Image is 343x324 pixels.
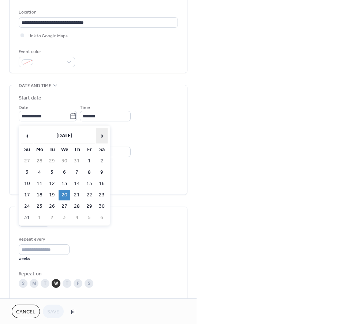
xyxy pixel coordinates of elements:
[83,156,95,166] td: 1
[71,190,83,200] td: 21
[19,279,27,288] div: S
[46,178,58,189] td: 12
[19,297,176,304] div: Ends
[59,178,70,189] td: 13
[19,48,74,56] div: Event color
[59,144,70,155] th: We
[21,178,33,189] td: 10
[71,201,83,212] td: 28
[46,144,58,155] th: Tu
[96,144,108,155] th: Sa
[19,236,68,243] div: Repeat every
[34,212,45,223] td: 1
[85,279,93,288] div: S
[27,32,68,40] span: Link to Google Maps
[63,279,71,288] div: T
[96,128,107,143] span: ›
[19,256,70,261] div: weeks
[83,144,95,155] th: Fr
[34,190,45,200] td: 18
[59,201,70,212] td: 27
[71,212,83,223] td: 4
[83,167,95,178] td: 8
[71,178,83,189] td: 14
[46,212,58,223] td: 2
[96,167,108,178] td: 9
[96,212,108,223] td: 6
[19,104,29,112] span: Date
[59,212,70,223] td: 3
[34,201,45,212] td: 25
[21,167,33,178] td: 3
[19,94,41,102] div: Start date
[34,178,45,189] td: 11
[46,167,58,178] td: 5
[41,279,49,288] div: T
[34,128,95,144] th: [DATE]
[83,190,95,200] td: 22
[21,201,33,212] td: 24
[21,212,33,223] td: 31
[21,144,33,155] th: Su
[71,156,83,166] td: 31
[19,8,176,16] div: Location
[59,156,70,166] td: 30
[71,167,83,178] td: 7
[59,190,70,200] td: 20
[83,178,95,189] td: 15
[83,201,95,212] td: 29
[71,144,83,155] th: Th
[22,128,33,143] span: ‹
[34,156,45,166] td: 28
[83,212,95,223] td: 5
[96,190,108,200] td: 23
[21,190,33,200] td: 17
[74,279,82,288] div: F
[96,156,108,166] td: 2
[52,279,60,288] div: W
[34,144,45,155] th: Mo
[30,279,38,288] div: M
[34,167,45,178] td: 4
[59,167,70,178] td: 6
[12,305,40,318] button: Cancel
[80,104,90,112] span: Time
[19,270,176,278] div: Repeat on
[19,82,51,90] span: Date and time
[46,190,58,200] td: 19
[96,201,108,212] td: 30
[46,201,58,212] td: 26
[16,308,36,316] span: Cancel
[96,178,108,189] td: 16
[46,156,58,166] td: 29
[21,156,33,166] td: 27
